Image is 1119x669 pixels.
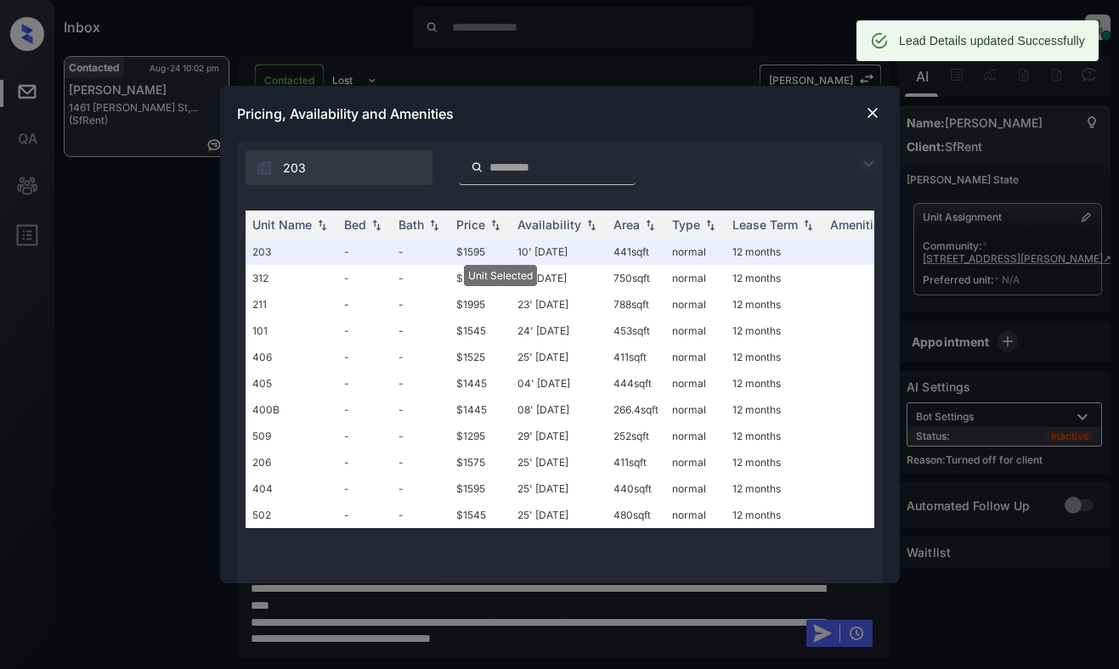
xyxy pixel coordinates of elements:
div: Lead Details updated Successfully [899,25,1085,56]
td: normal [665,370,726,396]
td: 16' [DATE] [511,265,607,291]
td: 405 [246,370,337,396]
td: $1575 [449,449,511,475]
td: - [392,370,449,396]
td: 453 sqft [607,318,665,344]
td: 312 [246,265,337,291]
td: 788 sqft [607,291,665,318]
td: - [337,396,392,423]
img: sorting [314,219,331,231]
td: $1545 [449,502,511,528]
td: normal [665,239,726,265]
td: 25' [DATE] [511,344,607,370]
div: Bath [398,217,424,232]
div: Bed [344,217,366,232]
img: close [864,104,881,121]
td: - [392,502,449,528]
td: 12 months [726,344,823,370]
span: 203 [283,159,306,177]
td: - [392,344,449,370]
img: sorting [702,219,719,231]
td: 25' [DATE] [511,502,607,528]
td: - [337,370,392,396]
td: 12 months [726,265,823,291]
td: 411 sqft [607,449,665,475]
td: 12 months [726,291,823,318]
td: normal [665,291,726,318]
td: 101 [246,318,337,344]
td: normal [665,423,726,449]
td: 12 months [726,502,823,528]
td: 406 [246,344,337,370]
img: sorting [800,219,817,231]
div: Unit Name [252,217,312,232]
td: 411 sqft [607,344,665,370]
td: normal [665,318,726,344]
td: $1545 [449,318,511,344]
td: normal [665,265,726,291]
td: 211 [246,291,337,318]
td: $1595 [449,475,511,502]
td: - [337,239,392,265]
td: - [337,502,392,528]
td: - [392,396,449,423]
td: 24' [DATE] [511,318,607,344]
td: - [337,318,392,344]
div: Pricing, Availability and Amenities [220,86,900,142]
div: Lease Term [732,217,798,232]
td: 266.4 sqft [607,396,665,423]
td: 750 sqft [607,265,665,291]
td: - [392,475,449,502]
td: - [392,449,449,475]
div: Amenities [830,217,887,232]
td: 12 months [726,475,823,502]
td: - [392,318,449,344]
td: 25' [DATE] [511,449,607,475]
div: Price [456,217,485,232]
td: 12 months [726,449,823,475]
td: $1525 [449,344,511,370]
td: 04' [DATE] [511,370,607,396]
td: normal [665,344,726,370]
td: normal [665,502,726,528]
td: 12 months [726,423,823,449]
td: - [337,265,392,291]
td: $2345 [449,265,511,291]
img: icon-zuma [256,160,273,177]
td: 29' [DATE] [511,423,607,449]
td: $1445 [449,370,511,396]
div: Type [672,217,700,232]
div: Area [613,217,640,232]
td: $1595 [449,239,511,265]
td: - [392,291,449,318]
td: - [392,265,449,291]
td: 252 sqft [607,423,665,449]
td: 480 sqft [607,502,665,528]
td: - [337,344,392,370]
div: Availability [517,217,581,232]
td: - [392,423,449,449]
td: 23' [DATE] [511,291,607,318]
td: - [337,423,392,449]
img: icon-zuma [858,154,879,174]
td: 203 [246,239,337,265]
td: normal [665,475,726,502]
img: sorting [487,219,504,231]
td: 12 months [726,318,823,344]
td: 440 sqft [607,475,665,502]
td: 25' [DATE] [511,475,607,502]
td: 12 months [726,370,823,396]
td: 08' [DATE] [511,396,607,423]
img: sorting [368,219,385,231]
td: $1995 [449,291,511,318]
td: 12 months [726,239,823,265]
td: $1295 [449,423,511,449]
td: 206 [246,449,337,475]
td: 502 [246,502,337,528]
td: 444 sqft [607,370,665,396]
img: sorting [426,219,443,231]
td: - [392,239,449,265]
td: 441 sqft [607,239,665,265]
td: $1445 [449,396,511,423]
td: - [337,449,392,475]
